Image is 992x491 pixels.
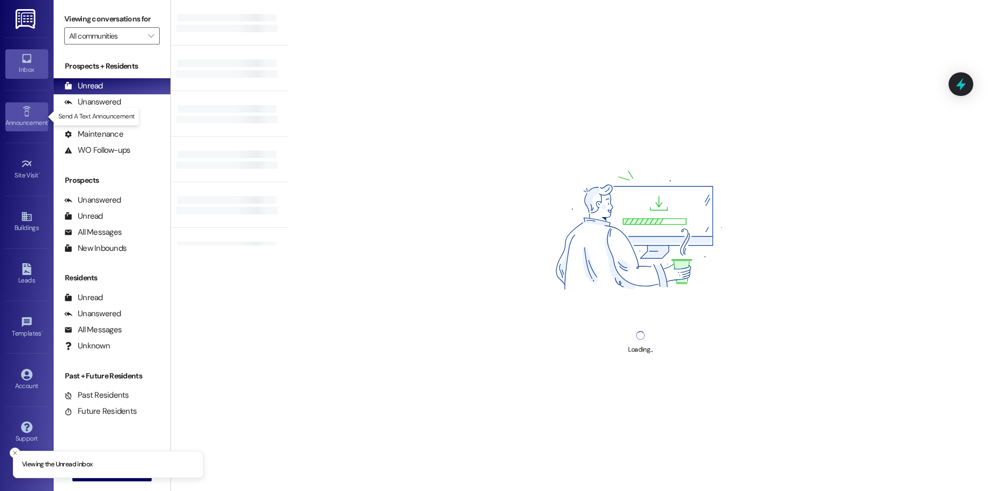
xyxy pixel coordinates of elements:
img: ResiDesk Logo [16,9,38,29]
p: Send A Text Announcement [58,112,135,121]
div: Unknown [64,340,110,352]
div: Past + Future Residents [54,370,170,382]
div: Loading... [628,344,652,355]
div: Prospects + Residents [54,61,170,72]
div: Unanswered [64,195,121,206]
div: Unread [64,80,103,92]
a: Leads [5,260,48,289]
div: Unread [64,292,103,303]
span: • [48,117,49,125]
label: Viewing conversations for [64,11,160,27]
p: Viewing the Unread inbox [22,460,92,470]
div: Residents [54,272,170,284]
div: New Inbounds [64,243,126,254]
div: Unread [64,211,103,222]
a: Inbox [5,49,48,78]
div: All Messages [64,227,122,238]
button: Close toast [10,448,20,458]
span: • [41,328,43,336]
a: Buildings [5,207,48,236]
div: Unanswered [64,96,121,108]
div: Past Residents [64,390,129,401]
a: Site Visit • [5,155,48,184]
a: Templates • [5,313,48,342]
a: Support [5,418,48,447]
div: Prospects [54,175,170,186]
i:  [148,32,154,40]
input: All communities [69,27,143,44]
div: Maintenance [64,129,123,140]
div: WO Follow-ups [64,145,130,156]
a: Account [5,366,48,395]
div: All Messages [64,324,122,336]
div: Future Residents [64,406,137,417]
span: • [39,170,40,177]
div: Unanswered [64,308,121,319]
